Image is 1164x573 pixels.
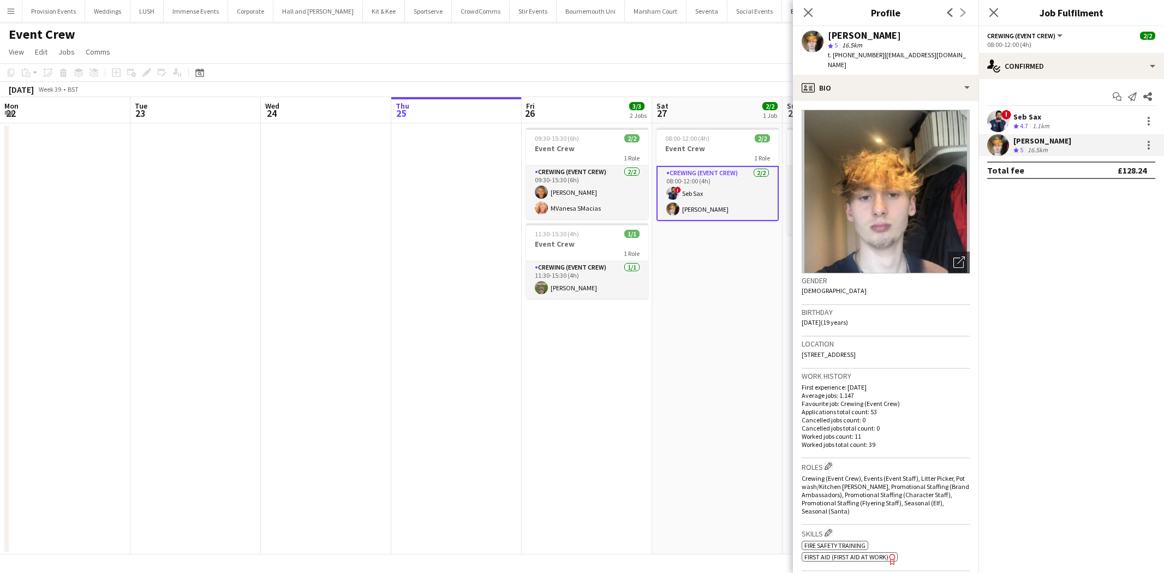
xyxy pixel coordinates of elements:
button: Marsham Court [625,1,687,22]
span: 08:00-12:00 (4h) [665,134,709,142]
h3: Event Crew [526,239,648,249]
div: [PERSON_NAME] [828,31,901,40]
p: Applications total count: 53 [802,408,970,416]
span: 24 [264,107,279,120]
span: 2/2 [624,134,640,142]
h3: Location [802,339,970,349]
span: 4.7 [1020,122,1028,130]
div: Total fee [987,165,1024,176]
span: 28 [785,107,800,120]
span: [DATE] (19 years) [802,318,848,326]
button: Crewing (Event Crew) [987,32,1064,40]
span: ! [674,187,681,193]
a: Edit [31,45,52,59]
a: View [4,45,28,59]
span: First Aid (First Aid At Work) [804,553,888,561]
button: Sportserve [405,1,452,22]
span: 22 [3,107,19,120]
button: LUSH [130,1,164,22]
span: 5 [1020,146,1023,154]
button: Weddings [85,1,130,22]
span: | [EMAIL_ADDRESS][DOMAIN_NAME] [828,51,966,69]
h3: Gender [802,276,970,285]
button: Kit & Kee [363,1,405,22]
h3: Event Crew [787,144,909,153]
span: 1/1 [624,230,640,238]
div: Seb Sax [1013,112,1052,122]
p: Worked jobs count: 11 [802,432,970,440]
span: 1 Role [754,154,770,162]
button: Provision Events [22,1,85,22]
app-card-role: Crewing (Event Crew)3/317:00-21:00 (4h)!Seb Sax[PERSON_NAME][PERSON_NAME] [787,166,909,235]
h3: Skills [802,527,970,539]
span: 2/2 [1140,32,1155,40]
span: 16.5km [840,41,864,49]
span: 27 [655,107,668,120]
span: Mon [4,101,19,111]
button: CrowdComms [452,1,510,22]
div: [PERSON_NAME] [1013,136,1071,146]
button: Event Crew [782,1,833,22]
app-card-role: Crewing (Event Crew)1/111:30-15:30 (4h)[PERSON_NAME] [526,261,648,299]
div: £128.24 [1118,165,1147,176]
span: Thu [396,101,409,111]
button: Social Events [727,1,782,22]
span: 09:30-15:30 (6h) [535,134,579,142]
app-job-card: 08:00-12:00 (4h)2/2Event Crew1 RoleCrewing (Event Crew)2/208:00-12:00 (4h)!Seb Sax[PERSON_NAME] [656,128,779,221]
div: Confirmed [978,53,1164,79]
h3: Profile [793,5,978,20]
app-job-card: 11:30-15:30 (4h)1/1Event Crew1 RoleCrewing (Event Crew)1/111:30-15:30 (4h)[PERSON_NAME] [526,223,648,299]
span: t. [PHONE_NUMBER] [828,51,885,59]
span: 1 Role [624,249,640,258]
app-job-card: 09:30-15:30 (6h)2/2Event Crew1 RoleCrewing (Event Crew)2/209:30-15:30 (6h)[PERSON_NAME]MVanesa SM... [526,128,648,219]
span: Comms [86,47,110,57]
div: 2 Jobs [630,111,647,120]
p: Favourite job: Crewing (Event Crew) [802,399,970,408]
h1: Event Crew [9,26,75,43]
span: Crewing (Event Crew), Events (Event Staff), Litter Picker, Pot wash/Kitchen [PERSON_NAME], Promot... [802,474,969,515]
div: [DATE] [9,84,34,95]
h3: Work history [802,371,970,381]
h3: Birthday [802,307,970,317]
div: BST [68,85,79,93]
span: 2/2 [755,134,770,142]
img: Crew avatar or photo [802,110,970,273]
button: Seventa [687,1,727,22]
p: Cancelled jobs count: 0 [802,416,970,424]
span: View [9,47,24,57]
span: Tue [135,101,147,111]
span: Sat [656,101,668,111]
span: 5 [834,41,838,49]
div: 1.1km [1030,122,1052,131]
span: Week 39 [36,85,63,93]
div: 08:00-12:00 (4h) [987,40,1155,49]
span: 23 [133,107,147,120]
a: Comms [81,45,115,59]
div: Bio [793,75,978,101]
span: Sun [787,101,800,111]
button: Hall and [PERSON_NAME] [273,1,363,22]
span: Fri [526,101,535,111]
app-card-role: Crewing (Event Crew)2/208:00-12:00 (4h)!Seb Sax[PERSON_NAME] [656,166,779,221]
span: Crewing (Event Crew) [987,32,1055,40]
div: 17:00-21:00 (4h)3/3Event Crew1 RoleCrewing (Event Crew)3/317:00-21:00 (4h)!Seb Sax[PERSON_NAME][P... [787,128,909,235]
h3: Event Crew [656,144,779,153]
span: 11:30-15:30 (4h) [535,230,579,238]
button: Corporate [228,1,273,22]
span: Wed [265,101,279,111]
span: 3/3 [629,102,644,110]
span: 1 Role [624,154,640,162]
span: ! [1001,110,1011,120]
span: Fire safety training [804,541,865,550]
span: Jobs [58,47,75,57]
button: Stir Events [510,1,557,22]
p: First experience: [DATE] [802,383,970,391]
h3: Event Crew [526,144,648,153]
p: Average jobs: 1.147 [802,391,970,399]
div: 1 Job [763,111,777,120]
span: [STREET_ADDRESS] [802,350,856,359]
button: Immense Events [164,1,228,22]
button: Bournemouth Uni [557,1,625,22]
